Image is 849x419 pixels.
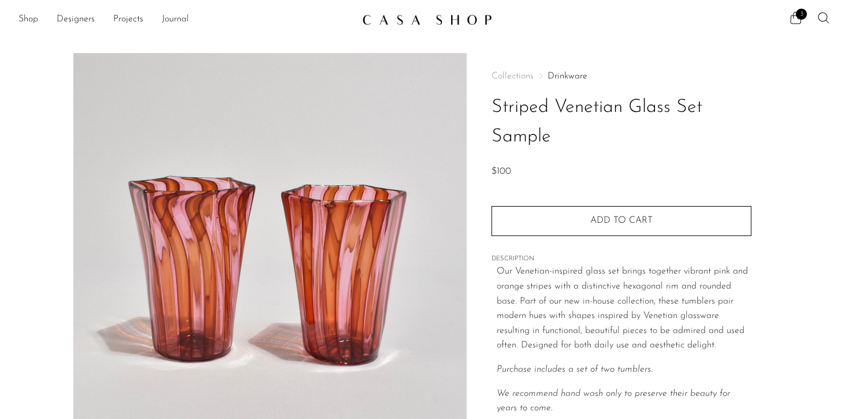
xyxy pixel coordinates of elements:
span: 3 [796,9,807,20]
a: Designers [57,12,95,27]
ul: NEW HEADER MENU [18,10,353,29]
span: $100 [491,167,511,176]
em: We recommend hand wash only to preserve their beauty for years to come. [497,389,730,413]
span: DESCRIPTION [491,254,751,264]
nav: Breadcrumbs [491,72,751,81]
a: Shop [18,12,38,27]
em: Purchase includes a set of two tumblers. [497,365,653,374]
button: Add to cart [491,206,751,236]
h1: Striped Venetian Glass Set Sample [491,93,751,152]
nav: Desktop navigation [18,10,353,29]
span: Add to cart [590,216,653,225]
a: Projects [113,12,143,27]
span: Collections [491,72,534,81]
a: Journal [162,12,189,27]
p: Our Venetian-inspired glass set brings together vibrant pink and orange stripes with a distinctiv... [497,264,751,353]
a: Drinkware [548,72,587,81]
